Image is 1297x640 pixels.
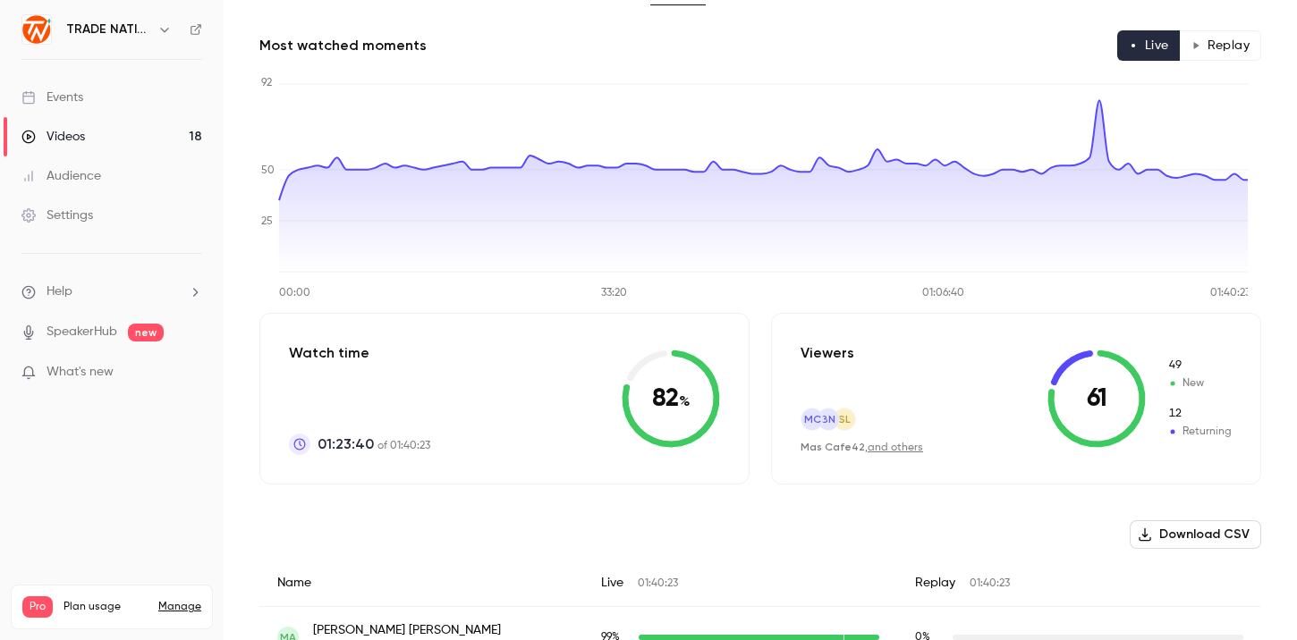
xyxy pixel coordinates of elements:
div: Audience [21,167,101,185]
button: Live [1117,30,1181,61]
span: SL [838,411,851,427]
iframe: Noticeable Trigger [181,365,202,381]
span: Mas Cafe42 [801,441,865,453]
span: What's new [47,363,114,382]
p: Viewers [801,342,854,364]
span: 01:40:23 [970,578,1010,589]
tspan: 25 [261,216,273,227]
span: 01:40:23 [638,578,678,589]
h6: TRADE NATION [66,21,150,38]
tspan: 33:20 [601,288,627,299]
div: Name [259,560,583,607]
span: new [128,324,164,341]
div: Settings [21,206,93,224]
tspan: 50 [261,165,275,176]
a: and others [868,442,923,453]
a: Manage [158,600,201,614]
tspan: 92 [261,78,272,88]
span: Plan usage [64,600,148,614]
div: Live [583,560,897,607]
a: SpeakerHub [47,323,117,341]
p: Watch time [289,342,430,364]
h2: Most watched moments [259,35,427,56]
div: Events [21,88,83,106]
img: TRADE NATION [22,15,51,44]
p: of 01:40:23 [318,434,430,455]
span: Returning [1167,406,1232,422]
span: MC [804,411,821,427]
span: Pro [22,596,53,618]
button: Download CSV [1130,520,1261,549]
div: , [801,440,923,455]
div: Replay [897,560,1261,607]
span: Help [47,282,72,301]
span: [PERSON_NAME] [PERSON_NAME] [313,621,501,639]
span: New [1167,375,1232,392]
span: Returning [1167,424,1232,440]
li: help-dropdown-opener [21,282,202,301]
span: BN [821,411,835,427]
tspan: 00:00 [279,288,310,299]
span: New [1167,358,1232,374]
span: 01:23:40 [318,434,374,455]
button: Replay [1180,30,1261,61]
div: Videos [21,128,85,146]
tspan: 01:06:40 [922,288,964,299]
tspan: 01:40:23 [1210,288,1250,299]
